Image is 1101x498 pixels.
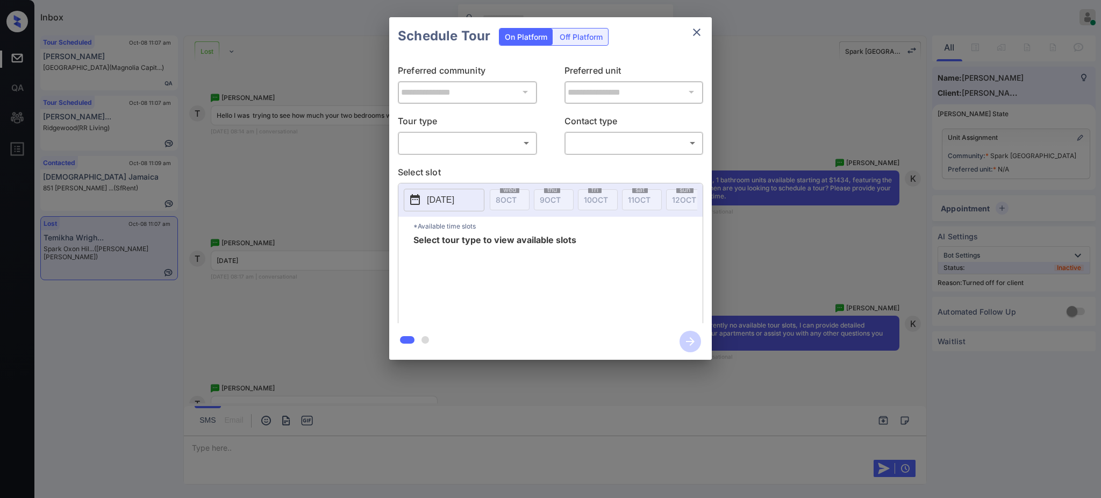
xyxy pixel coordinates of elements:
[499,29,553,45] div: On Platform
[404,188,484,211] button: [DATE]
[564,63,704,81] p: Preferred unit
[413,235,576,321] span: Select tour type to view available slots
[413,216,703,235] p: *Available time slots
[564,114,704,131] p: Contact type
[398,114,537,131] p: Tour type
[398,63,537,81] p: Preferred community
[427,193,454,206] p: [DATE]
[554,29,608,45] div: Off Platform
[398,165,703,182] p: Select slot
[389,17,499,55] h2: Schedule Tour
[686,22,707,43] button: close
